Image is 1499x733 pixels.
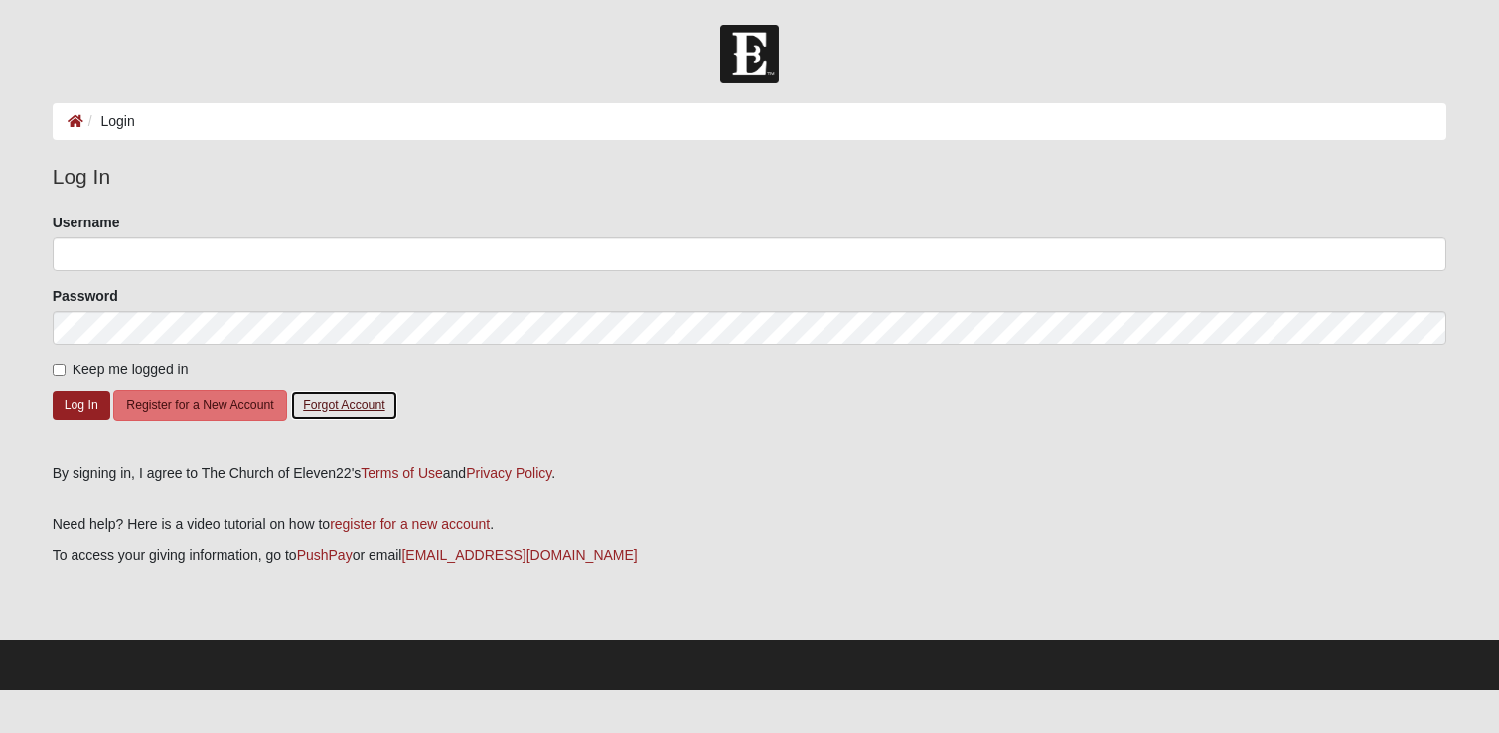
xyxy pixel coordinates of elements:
button: Forgot Account [290,390,397,421]
a: Terms of Use [361,465,442,481]
a: Privacy Policy [466,465,551,481]
legend: Log In [53,161,1447,193]
span: Keep me logged in [73,362,189,377]
a: [EMAIL_ADDRESS][DOMAIN_NAME] [401,547,637,563]
a: PushPay [297,547,353,563]
p: Need help? Here is a video tutorial on how to . [53,514,1447,535]
label: Username [53,213,120,232]
button: Log In [53,391,110,420]
p: To access your giving information, go to or email [53,545,1447,566]
li: Login [83,111,135,132]
a: register for a new account [330,516,490,532]
div: By signing in, I agree to The Church of Eleven22's and . [53,463,1447,484]
input: Keep me logged in [53,364,66,376]
button: Register for a New Account [113,390,286,421]
img: Church of Eleven22 Logo [720,25,779,83]
label: Password [53,286,118,306]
